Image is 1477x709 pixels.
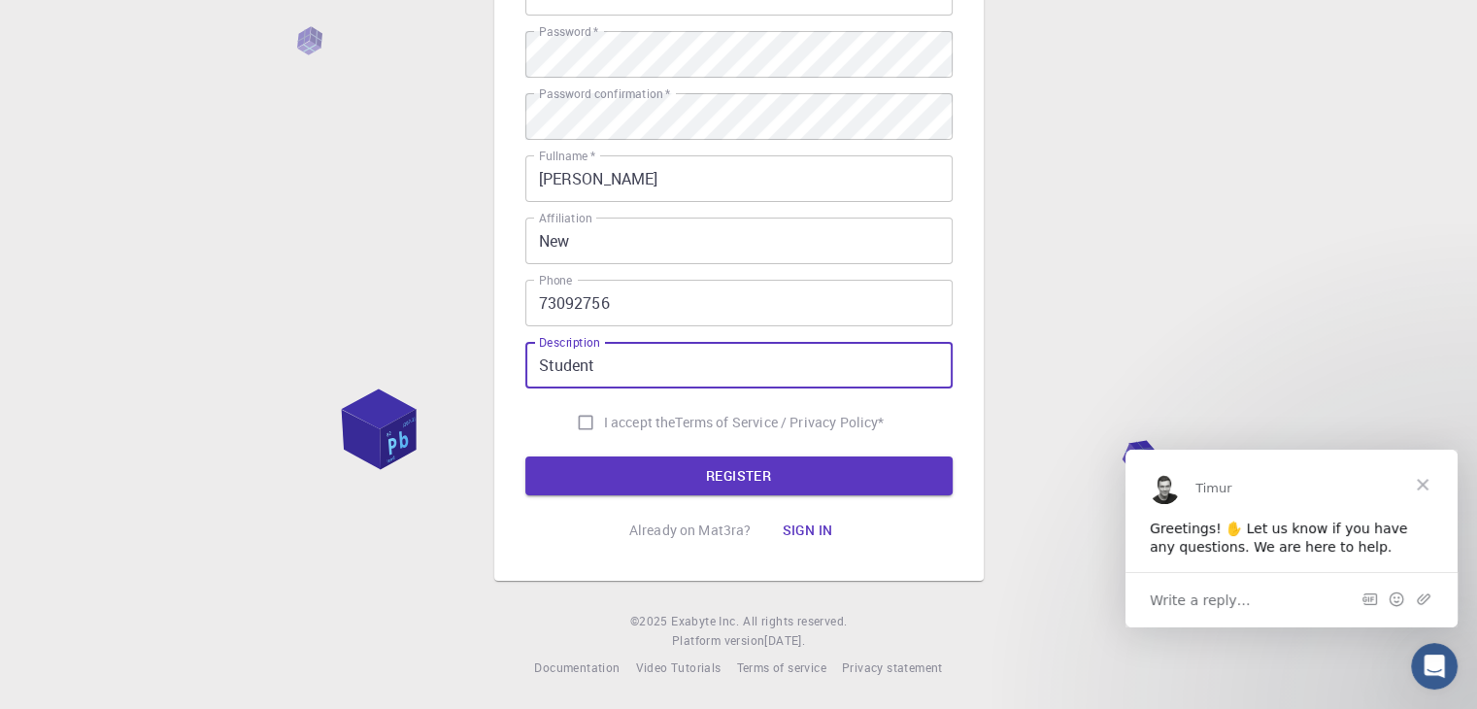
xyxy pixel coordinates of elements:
a: Terms of Service / Privacy Policy* [675,413,884,432]
span: [DATE] . [764,632,805,648]
iframe: Intercom live chat [1411,643,1458,690]
label: Fullname [539,148,595,164]
a: Exabyte Inc. [671,612,739,631]
span: All rights reserved. [743,612,847,631]
a: Terms of service [736,658,825,678]
span: Platform version [672,631,764,651]
button: REGISTER [525,456,953,495]
label: Password confirmation [539,85,670,102]
span: © 2025 [630,612,671,631]
a: Privacy statement [842,658,943,678]
a: [DATE]. [764,631,805,651]
label: Affiliation [539,210,591,226]
p: Already on Mat3ra? [629,521,752,540]
span: Video Tutorials [635,659,721,675]
span: Exabyte Inc. [671,613,739,628]
label: Password [539,23,598,40]
label: Phone [539,272,572,288]
span: Privacy statement [842,659,943,675]
button: Sign in [766,511,848,550]
label: Description [539,334,600,351]
p: Terms of Service / Privacy Policy * [675,413,884,432]
iframe: Intercom live chat message [1125,450,1458,627]
span: Documentation [534,659,620,675]
span: I accept the [604,413,676,432]
span: Terms of service [736,659,825,675]
a: Video Tutorials [635,658,721,678]
a: Documentation [534,658,620,678]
